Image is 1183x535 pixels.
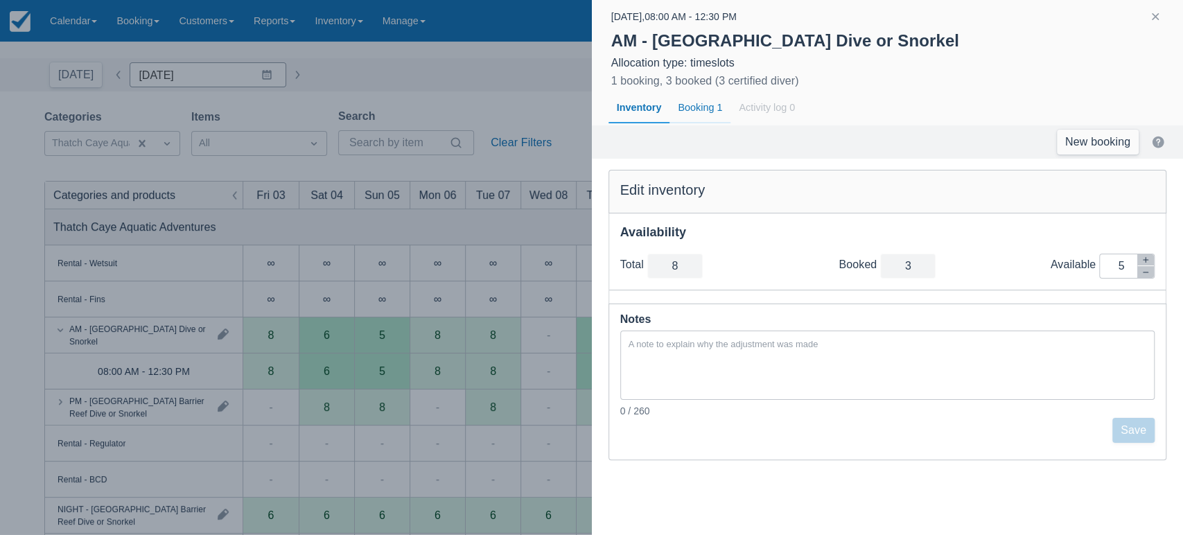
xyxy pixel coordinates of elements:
[611,31,959,50] strong: AM - [GEOGRAPHIC_DATA] Dive or Snorkel
[611,8,737,25] div: [DATE] , 08:00 AM - 12:30 PM
[839,258,880,272] div: Booked
[620,404,1155,418] div: 0 / 260
[611,73,799,89] div: 1 booking, 3 booked (3 certified diver)
[611,56,1164,70] div: Allocation type: timeslots
[620,258,647,272] div: Total
[620,182,1155,199] div: Edit inventory
[669,92,730,124] div: Booking 1
[620,310,1155,329] div: Notes
[620,225,1155,240] div: Availability
[1057,130,1139,155] a: New booking
[608,92,670,124] div: Inventory
[1051,258,1099,272] div: Available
